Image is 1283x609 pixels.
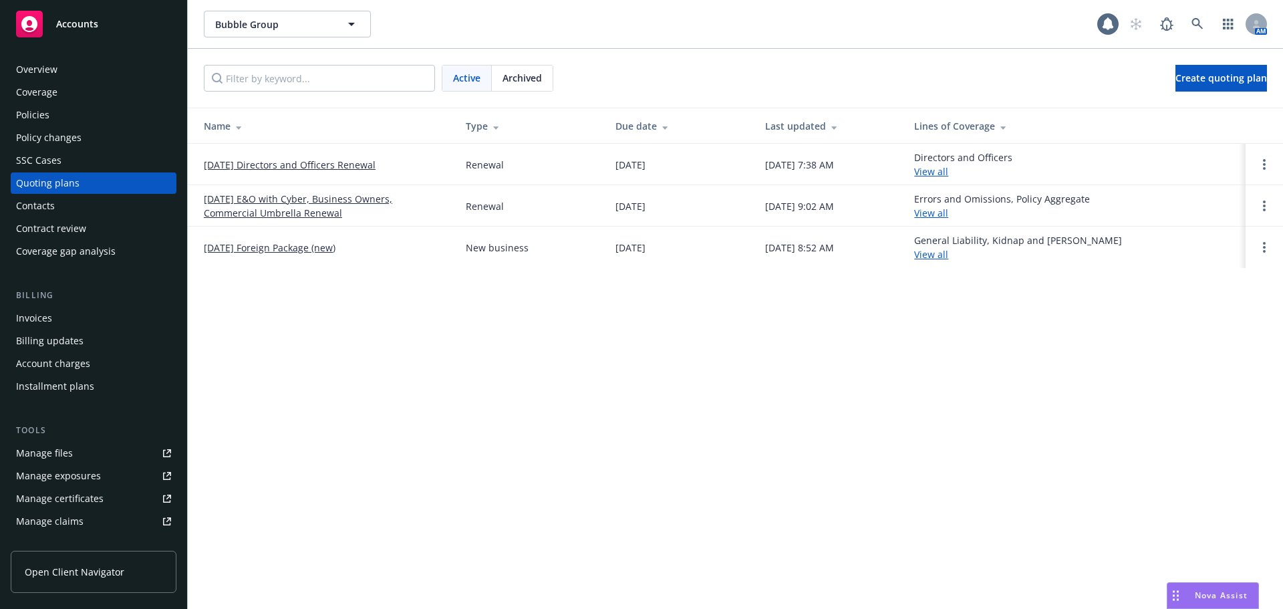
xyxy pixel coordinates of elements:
[914,207,948,219] a: View all
[16,241,116,262] div: Coverage gap analysis
[16,104,49,126] div: Policies
[765,199,834,213] div: [DATE] 9:02 AM
[16,443,73,464] div: Manage files
[1175,72,1267,84] span: Create quoting plan
[615,241,646,255] div: [DATE]
[1175,65,1267,92] a: Create quoting plan
[1153,11,1180,37] a: Report a Bug
[615,158,646,172] div: [DATE]
[914,150,1012,178] div: Directors and Officers
[16,195,55,217] div: Contacts
[1167,582,1259,609] button: Nova Assist
[11,330,176,352] a: Billing updates
[16,150,61,171] div: SSC Cases
[1167,583,1184,608] div: Drag to move
[16,59,57,80] div: Overview
[11,150,176,171] a: SSC Cases
[453,71,480,85] span: Active
[11,127,176,148] a: Policy changes
[56,19,98,29] span: Accounts
[914,165,948,178] a: View all
[11,82,176,103] a: Coverage
[16,82,57,103] div: Coverage
[11,289,176,302] div: Billing
[11,195,176,217] a: Contacts
[615,199,646,213] div: [DATE]
[11,104,176,126] a: Policies
[11,241,176,262] a: Coverage gap analysis
[16,172,80,194] div: Quoting plans
[765,158,834,172] div: [DATE] 7:38 AM
[16,218,86,239] div: Contract review
[466,158,504,172] div: Renewal
[25,565,124,579] span: Open Client Navigator
[16,511,84,532] div: Manage claims
[914,233,1122,261] div: General Liability, Kidnap and [PERSON_NAME]
[11,218,176,239] a: Contract review
[466,241,529,255] div: New business
[11,172,176,194] a: Quoting plans
[204,65,435,92] input: Filter by keyword...
[16,465,101,487] div: Manage exposures
[11,443,176,464] a: Manage files
[1123,11,1149,37] a: Start snowing
[16,488,104,509] div: Manage certificates
[11,424,176,437] div: Tools
[1215,11,1242,37] a: Switch app
[503,71,542,85] span: Archived
[1256,156,1272,172] a: Open options
[11,533,176,555] a: Manage BORs
[16,330,84,352] div: Billing updates
[16,127,82,148] div: Policy changes
[16,533,79,555] div: Manage BORs
[1195,590,1248,601] span: Nova Assist
[11,465,176,487] a: Manage exposures
[16,353,90,374] div: Account charges
[204,158,376,172] a: [DATE] Directors and Officers Renewal
[215,17,331,31] span: Bubble Group
[914,192,1090,220] div: Errors and Omissions, Policy Aggregate
[204,119,444,133] div: Name
[1256,198,1272,214] a: Open options
[16,308,52,329] div: Invoices
[765,119,893,133] div: Last updated
[204,192,444,220] a: [DATE] E&O with Cyber, Business Owners, Commercial Umbrella Renewal
[204,11,371,37] button: Bubble Group
[1184,11,1211,37] a: Search
[11,376,176,397] a: Installment plans
[466,119,594,133] div: Type
[914,248,948,261] a: View all
[615,119,744,133] div: Due date
[11,5,176,43] a: Accounts
[914,119,1235,133] div: Lines of Coverage
[11,511,176,532] a: Manage claims
[1256,239,1272,255] a: Open options
[11,59,176,80] a: Overview
[11,308,176,329] a: Invoices
[11,488,176,509] a: Manage certificates
[466,199,504,213] div: Renewal
[204,241,335,255] a: [DATE] Foreign Package (new)
[11,353,176,374] a: Account charges
[16,376,94,397] div: Installment plans
[765,241,834,255] div: [DATE] 8:52 AM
